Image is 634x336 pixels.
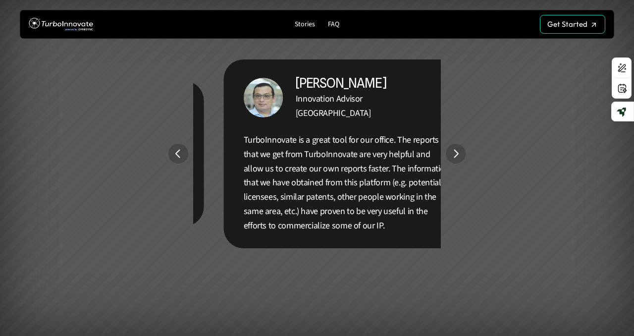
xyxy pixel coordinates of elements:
[540,15,605,34] a: Get Started
[547,20,587,29] p: Get Started
[295,20,315,29] p: Stories
[291,18,319,31] a: Stories
[324,18,343,31] a: FAQ
[328,20,339,29] p: FAQ
[29,15,93,34] img: TurboInnovate Logo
